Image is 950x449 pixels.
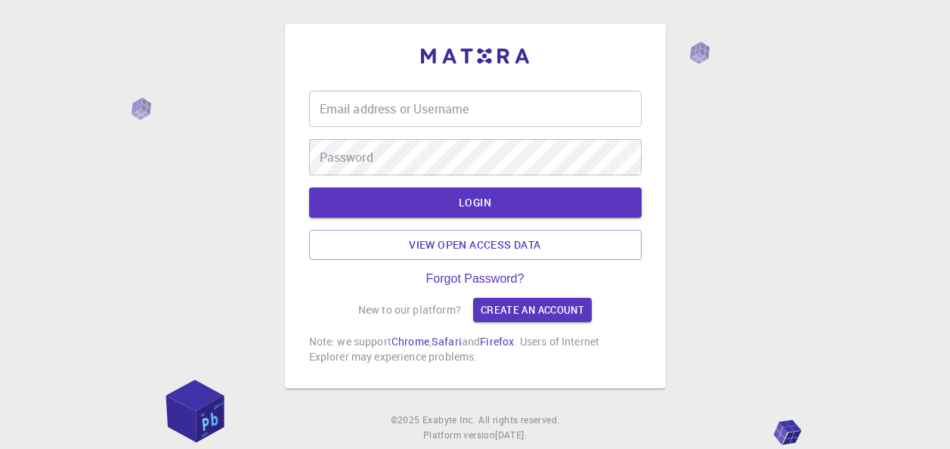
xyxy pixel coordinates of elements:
span: © 2025 [391,413,422,428]
a: View open access data [309,230,642,260]
a: Forgot Password? [426,272,525,286]
a: [DATE]. [495,428,527,443]
a: Firefox [480,334,514,348]
span: Platform version [423,428,495,443]
a: Create an account [473,298,592,322]
span: Exabyte Inc. [422,413,475,426]
p: New to our platform? [358,302,461,317]
p: Note: we support , and . Users of Internet Explorer may experience problems. [309,334,642,364]
a: Safari [432,334,462,348]
span: All rights reserved. [478,413,559,428]
a: Chrome [391,334,429,348]
span: [DATE] . [495,429,527,441]
a: Exabyte Inc. [422,413,475,428]
button: LOGIN [309,187,642,218]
